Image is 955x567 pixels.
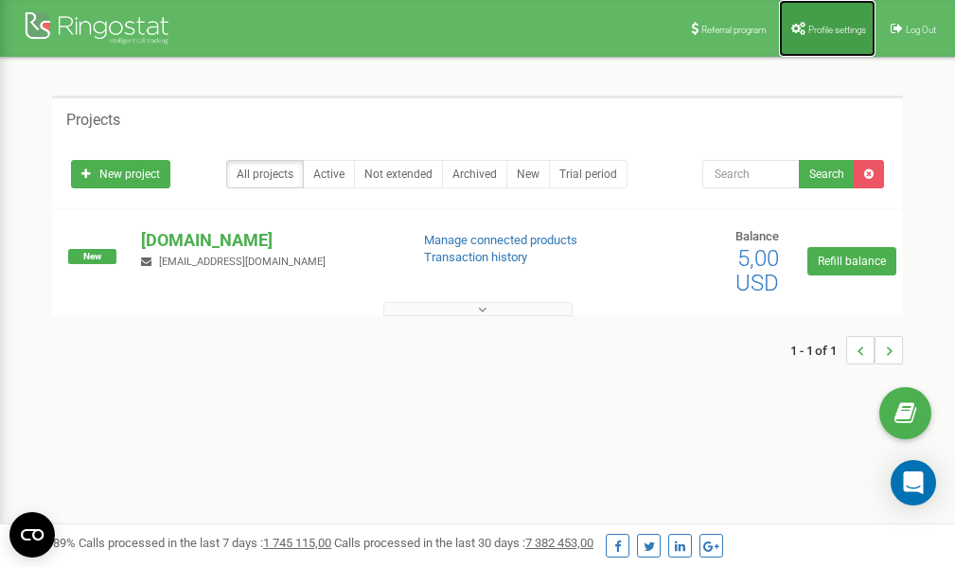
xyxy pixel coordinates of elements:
[334,536,593,550] span: Calls processed in the last 30 days :
[9,512,55,558] button: Open CMP widget
[71,160,170,188] a: New project
[354,160,443,188] a: Not extended
[808,25,866,35] span: Profile settings
[525,536,593,550] u: 7 382 453,00
[141,228,393,253] p: [DOMAIN_NAME]
[506,160,550,188] a: New
[906,25,936,35] span: Log Out
[807,247,896,275] a: Refill balance
[159,256,326,268] span: [EMAIL_ADDRESS][DOMAIN_NAME]
[263,536,331,550] u: 1 745 115,00
[79,536,331,550] span: Calls processed in the last 7 days :
[799,160,855,188] button: Search
[702,160,800,188] input: Search
[66,112,120,129] h5: Projects
[790,336,846,364] span: 1 - 1 of 1
[68,249,116,264] span: New
[701,25,767,35] span: Referral program
[735,245,779,296] span: 5,00 USD
[790,317,903,383] nav: ...
[549,160,628,188] a: Trial period
[424,250,527,264] a: Transaction history
[735,229,779,243] span: Balance
[442,160,507,188] a: Archived
[424,233,577,247] a: Manage connected products
[226,160,304,188] a: All projects
[303,160,355,188] a: Active
[891,460,936,505] div: Open Intercom Messenger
